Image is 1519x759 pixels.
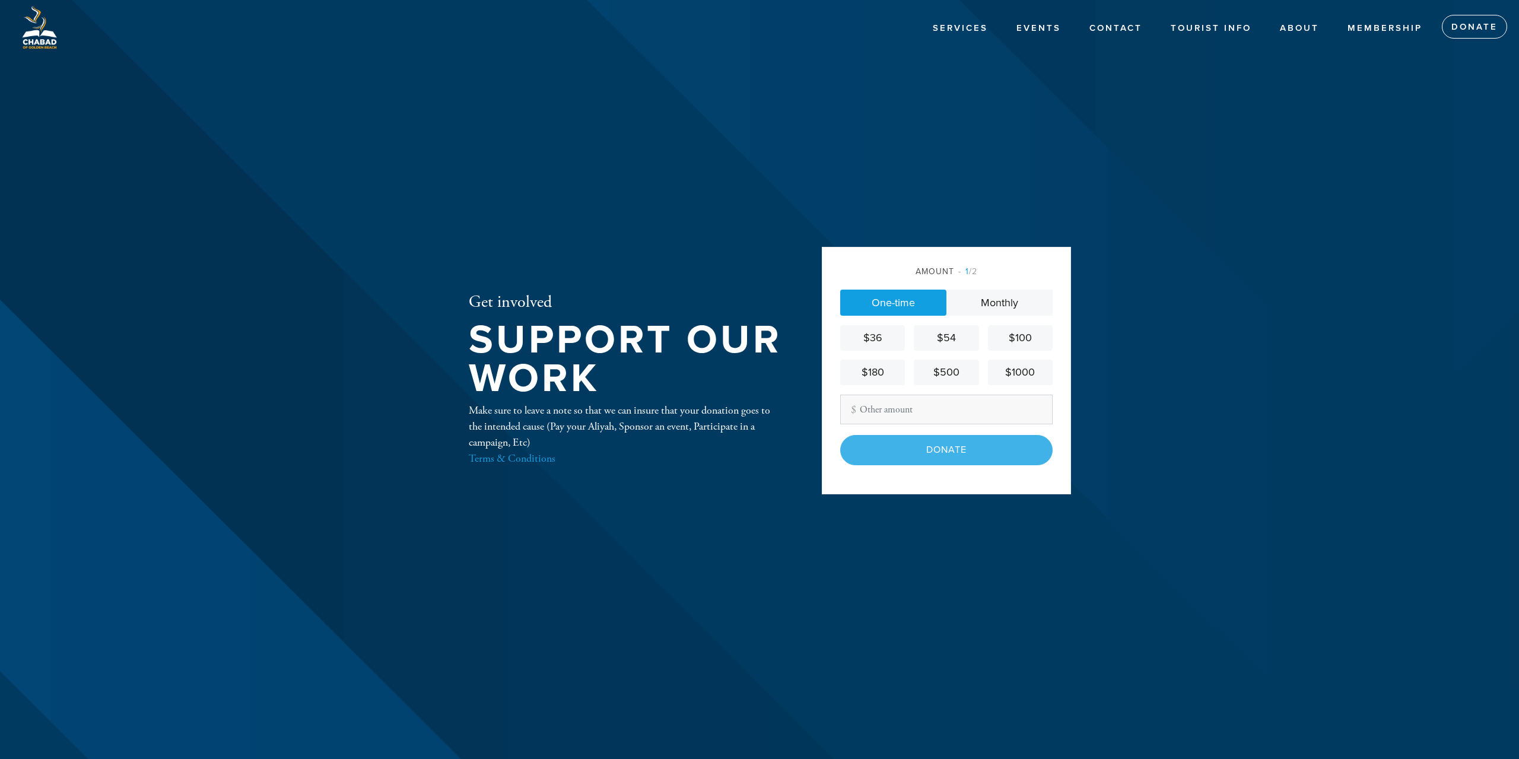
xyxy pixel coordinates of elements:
span: 1 [965,266,969,277]
a: Membership [1339,17,1431,40]
a: $180 [840,360,905,385]
a: About [1271,17,1328,40]
h1: Support our work [469,321,783,398]
a: $36 [840,325,905,351]
a: Services [924,17,997,40]
a: $500 [914,360,978,385]
div: $180 [845,364,900,380]
img: Logo%20GB1.png [18,6,61,49]
a: Tourist Info [1162,17,1260,40]
input: Other amount [840,395,1053,424]
a: Events [1008,17,1070,40]
div: $100 [993,330,1048,346]
a: $54 [914,325,978,351]
a: Terms & Conditions [469,452,555,465]
div: $54 [919,330,974,346]
div: $500 [919,364,974,380]
a: One-time [840,290,946,316]
h2: Get involved [469,293,783,313]
a: $100 [988,325,1053,351]
a: Monthly [946,290,1053,316]
a: Donate [1442,15,1507,39]
span: /2 [958,266,977,277]
div: $1000 [993,364,1048,380]
div: Make sure to leave a note so that we can insure that your donation goes to the intended cause (Pa... [469,402,783,466]
div: $36 [845,330,900,346]
a: $1000 [988,360,1053,385]
div: Amount [840,265,1053,278]
a: Contact [1081,17,1151,40]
